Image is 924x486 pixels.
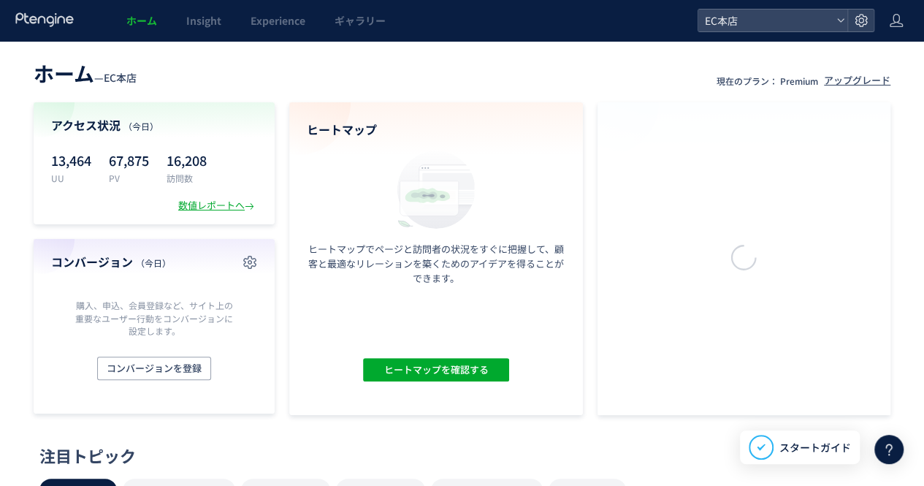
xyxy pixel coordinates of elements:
[34,58,94,88] span: ホーム
[123,120,159,132] span: （今日）
[107,357,202,380] span: コンバージョンを登録
[251,13,305,28] span: Experience
[109,172,149,184] p: PV
[178,199,257,213] div: 数値レポートへ
[51,254,257,270] h4: コンバージョン
[126,13,157,28] span: ホーム
[824,74,890,88] div: アップグレード
[34,58,137,88] div: —
[109,148,149,172] p: 67,875
[72,299,237,336] p: 購入、申込、会員登録など、サイト上の重要なユーザー行動をコンバージョンに設定します。
[104,70,137,85] span: EC本店
[307,242,565,286] p: ヒートマップでページと訪問者の状況をすぐに把握して、顧客と最適なリレーションを築くためのアイデアを得ることができます。
[717,75,818,87] p: 現在のプラン： Premium
[136,257,171,269] span: （今日）
[39,444,877,467] div: 注目トピック
[383,358,488,381] span: ヒートマップを確認する
[307,121,565,138] h4: ヒートマップ
[167,148,207,172] p: 16,208
[51,148,91,172] p: 13,464
[700,10,831,31] span: EC本店
[167,172,207,184] p: 訪問数
[186,13,221,28] span: Insight
[51,117,257,134] h4: アクセス状況
[363,358,509,381] button: ヒートマップを確認する
[779,440,851,455] span: スタートガイド
[51,172,91,184] p: UU
[335,13,386,28] span: ギャラリー
[97,357,211,380] button: コンバージョンを登録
